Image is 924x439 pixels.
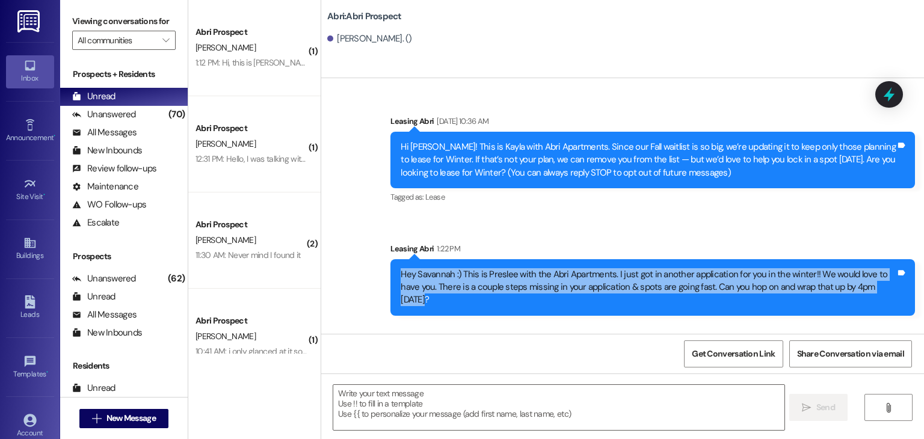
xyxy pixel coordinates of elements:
[43,191,45,199] span: •
[72,290,115,303] div: Unread
[196,235,256,245] span: [PERSON_NAME]
[72,327,142,339] div: New Inbounds
[46,368,48,376] span: •
[797,348,904,360] span: Share Conversation via email
[72,382,115,394] div: Unread
[78,31,156,50] input: All communities
[401,141,896,179] div: Hi [PERSON_NAME]! This is Kayla with Abri Apartments. Since our Fall waitlist is so big, we’re up...
[884,403,893,413] i: 
[196,331,256,342] span: [PERSON_NAME]
[60,250,188,263] div: Prospects
[54,132,55,140] span: •
[6,351,54,384] a: Templates •
[72,12,176,31] label: Viewing conversations for
[196,346,453,357] div: 10:41 AM: i only glanced at it so i don't remember! i know it was in the 50s...
[72,180,138,193] div: Maintenance
[72,126,137,139] div: All Messages
[72,162,156,175] div: Review follow-ups
[196,218,307,231] div: Abri Prospect
[92,414,101,423] i: 
[60,360,188,372] div: Residents
[79,409,168,428] button: New Message
[196,250,300,260] div: 11:30 AM: Never mind I found it
[165,105,188,124] div: (70)
[6,292,54,324] a: Leads
[72,309,137,321] div: All Messages
[196,42,256,53] span: [PERSON_NAME]
[434,242,460,255] div: 1:22 PM
[165,269,188,288] div: (62)
[196,57,735,68] div: 1:12 PM: Hi, this is [PERSON_NAME], I just sent in the photos of the documents for my ESA. Please...
[72,272,136,285] div: Unanswered
[72,216,119,229] div: Escalate
[106,412,156,425] span: New Message
[789,340,912,367] button: Share Conversation via email
[72,90,115,103] div: Unread
[390,188,915,206] div: Tagged as:
[425,192,445,202] span: Lease
[196,138,256,149] span: [PERSON_NAME]
[327,32,412,45] div: [PERSON_NAME]. ()
[434,115,488,127] div: [DATE] 10:36 AM
[17,10,42,32] img: ResiDesk Logo
[72,144,142,157] div: New Inbounds
[162,35,169,45] i: 
[327,10,402,23] b: Abri: Abri Prospect
[6,174,54,206] a: Site Visit •
[60,68,188,81] div: Prospects + Residents
[390,242,915,259] div: Leasing Abri
[802,403,811,413] i: 
[6,233,54,265] a: Buildings
[72,108,136,121] div: Unanswered
[816,401,835,414] span: Send
[390,115,915,132] div: Leasing Abri
[401,268,896,307] div: Hey Savannah :) This is Preslee with the Abri Apartments. I just got in another application for y...
[196,122,307,135] div: Abri Prospect
[684,340,783,367] button: Get Conversation Link
[196,26,307,38] div: Abri Prospect
[72,198,146,211] div: WO Follow-ups
[789,394,848,421] button: Send
[6,55,54,88] a: Inbox
[692,348,775,360] span: Get Conversation Link
[196,315,307,327] div: Abri Prospect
